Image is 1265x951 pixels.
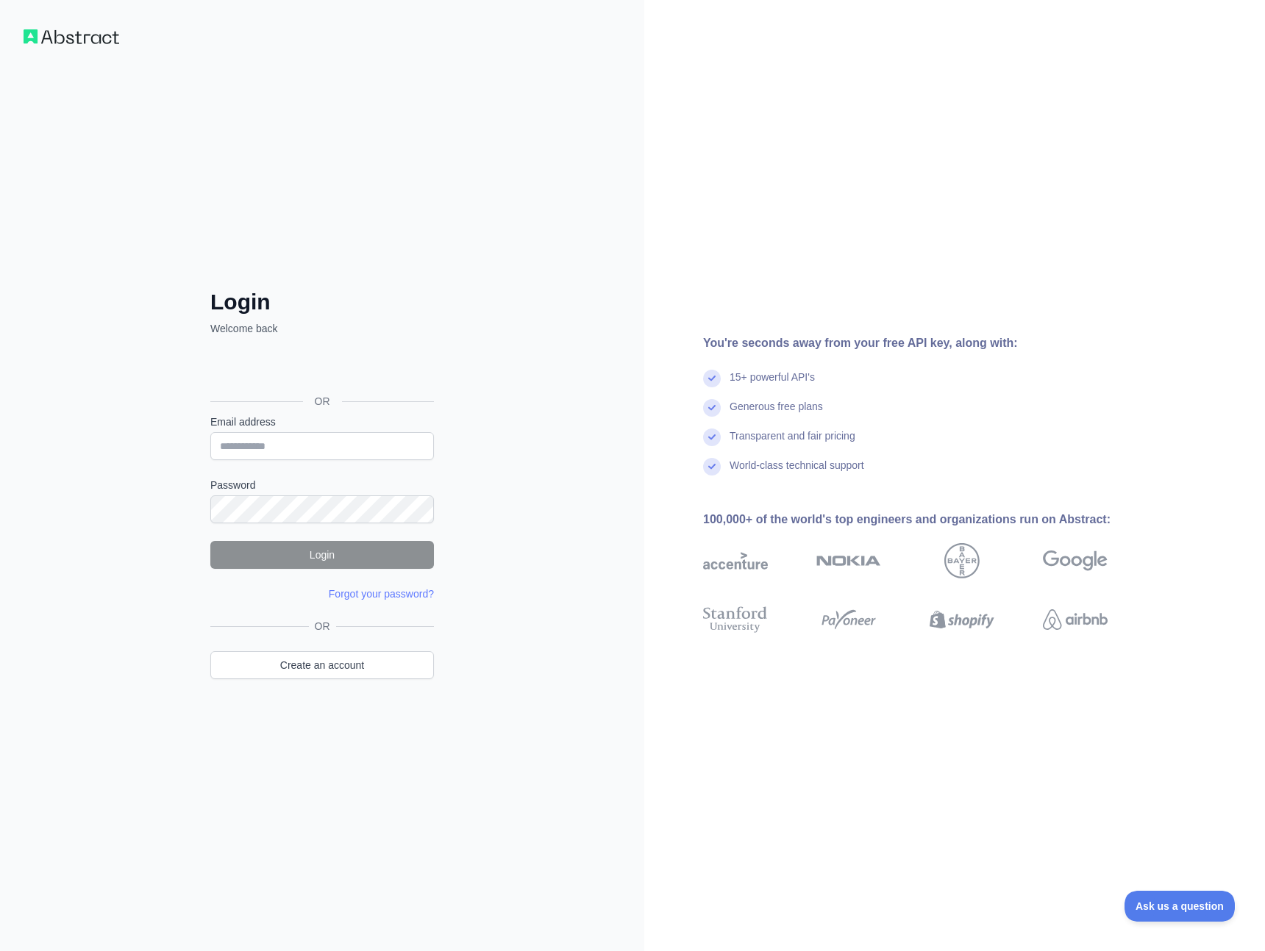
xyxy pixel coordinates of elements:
label: Password [210,478,434,492]
img: check mark [703,428,721,446]
div: Generous free plans [730,399,823,428]
a: Create an account [210,651,434,679]
span: OR [309,619,336,634]
h2: Login [210,289,434,315]
img: Workflow [24,29,119,44]
div: World-class technical support [730,458,864,487]
div: You're seconds away from your free API key, along with: [703,334,1155,352]
img: accenture [703,543,768,578]
img: google [1043,543,1108,578]
img: airbnb [1043,603,1108,636]
img: stanford university [703,603,768,636]
button: Login [210,541,434,569]
p: Welcome back [210,321,434,336]
span: OR [303,394,342,409]
div: Transparent and fair pricing [730,428,855,458]
img: check mark [703,399,721,417]
img: payoneer [816,603,881,636]
img: shopify [930,603,994,636]
img: bayer [944,543,980,578]
iframe: Toggle Customer Support [1125,891,1236,922]
img: nokia [816,543,881,578]
iframe: Sign in with Google Button [203,352,438,384]
label: Email address [210,415,434,429]
img: check mark [703,370,721,387]
div: 15+ powerful API's [730,370,815,399]
img: check mark [703,458,721,475]
a: Forgot your password? [329,588,434,600]
div: 100,000+ of the world's top engineers and organizations run on Abstract: [703,511,1155,528]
